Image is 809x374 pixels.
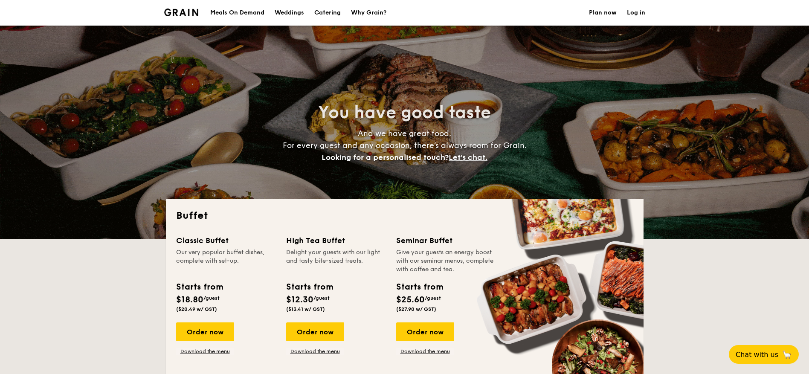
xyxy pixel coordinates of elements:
[286,281,333,293] div: Starts from
[176,306,217,312] span: ($20.49 w/ GST)
[396,248,496,274] div: Give your guests an energy boost with our seminar menus, complete with coffee and tea.
[176,348,234,355] a: Download the menu
[729,345,799,364] button: Chat with us🦙
[396,322,454,341] div: Order now
[286,306,325,312] span: ($13.41 w/ GST)
[286,348,344,355] a: Download the menu
[164,9,199,16] a: Logotype
[396,295,425,305] span: $25.60
[396,281,443,293] div: Starts from
[396,306,436,312] span: ($27.90 w/ GST)
[176,322,234,341] div: Order now
[176,235,276,246] div: Classic Buffet
[449,153,487,162] span: Let's chat.
[425,295,441,301] span: /guest
[176,281,223,293] div: Starts from
[736,351,778,359] span: Chat with us
[203,295,220,301] span: /guest
[286,235,386,246] div: High Tea Buffet
[176,295,203,305] span: $18.80
[176,209,633,223] h2: Buffet
[313,295,330,301] span: /guest
[286,295,313,305] span: $12.30
[782,350,792,360] span: 🦙
[164,9,199,16] img: Grain
[396,348,454,355] a: Download the menu
[396,235,496,246] div: Seminar Buffet
[286,322,344,341] div: Order now
[176,248,276,274] div: Our very popular buffet dishes, complete with set-up.
[286,248,386,274] div: Delight your guests with our light and tasty bite-sized treats.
